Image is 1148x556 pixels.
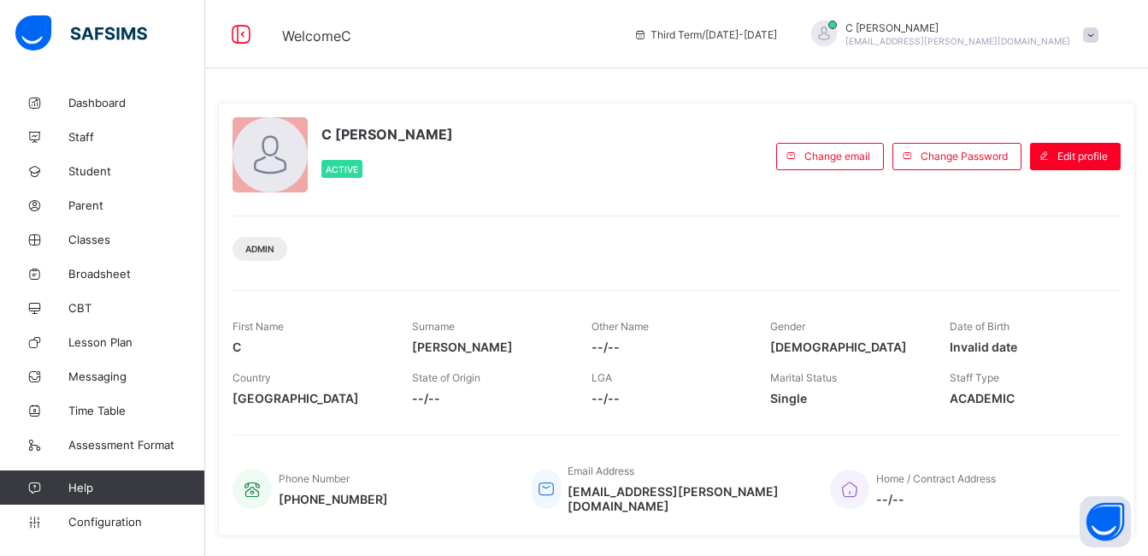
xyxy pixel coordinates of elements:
span: Welcome C [282,27,351,44]
span: Parent [68,198,205,212]
span: ACADEMIC [950,391,1104,405]
span: Invalid date [950,340,1104,354]
span: Active [326,164,358,174]
span: Messaging [68,370,205,383]
span: Change email [804,150,870,163]
span: [PHONE_NUMBER] [279,492,388,506]
span: Classes [68,233,205,246]
span: Single [770,391,924,405]
span: [EMAIL_ADDRESS][PERSON_NAME][DOMAIN_NAME] [568,484,804,513]
span: session/term information [633,28,777,41]
span: Other Name [592,320,649,333]
img: safsims [15,15,147,51]
span: Staff [68,130,205,144]
span: [PERSON_NAME] [412,340,566,354]
span: Configuration [68,515,204,529]
span: C [PERSON_NAME] [321,126,453,143]
span: Help [68,481,204,494]
span: Student [68,164,205,178]
span: Admin [245,244,274,254]
span: --/-- [592,391,745,405]
span: Assessment Format [68,438,205,452]
span: Gender [770,320,805,333]
span: --/-- [876,492,996,506]
span: Staff Type [950,371,999,384]
span: CBT [68,301,205,315]
span: Lesson Plan [68,335,205,349]
span: C [233,340,386,354]
span: Email Address [568,464,634,477]
span: Marital Status [770,371,837,384]
span: Edit profile [1057,150,1108,163]
span: LGA [592,371,612,384]
span: Home / Contract Address [876,472,996,485]
span: Change Password [921,150,1008,163]
span: Date of Birth [950,320,1010,333]
span: [GEOGRAPHIC_DATA] [233,391,386,405]
span: [DEMOGRAPHIC_DATA] [770,340,924,354]
span: --/-- [412,391,566,405]
div: COnuorah [794,21,1107,49]
span: [EMAIL_ADDRESS][PERSON_NAME][DOMAIN_NAME] [845,36,1070,46]
span: Dashboard [68,96,205,109]
span: Surname [412,320,455,333]
span: Phone Number [279,472,350,485]
span: Broadsheet [68,267,205,281]
span: --/-- [592,340,745,354]
span: Country [233,371,271,384]
span: Time Table [68,404,205,417]
span: State of Origin [412,371,480,384]
button: Open asap [1080,496,1131,547]
span: First Name [233,320,284,333]
span: C [PERSON_NAME] [845,21,1070,34]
